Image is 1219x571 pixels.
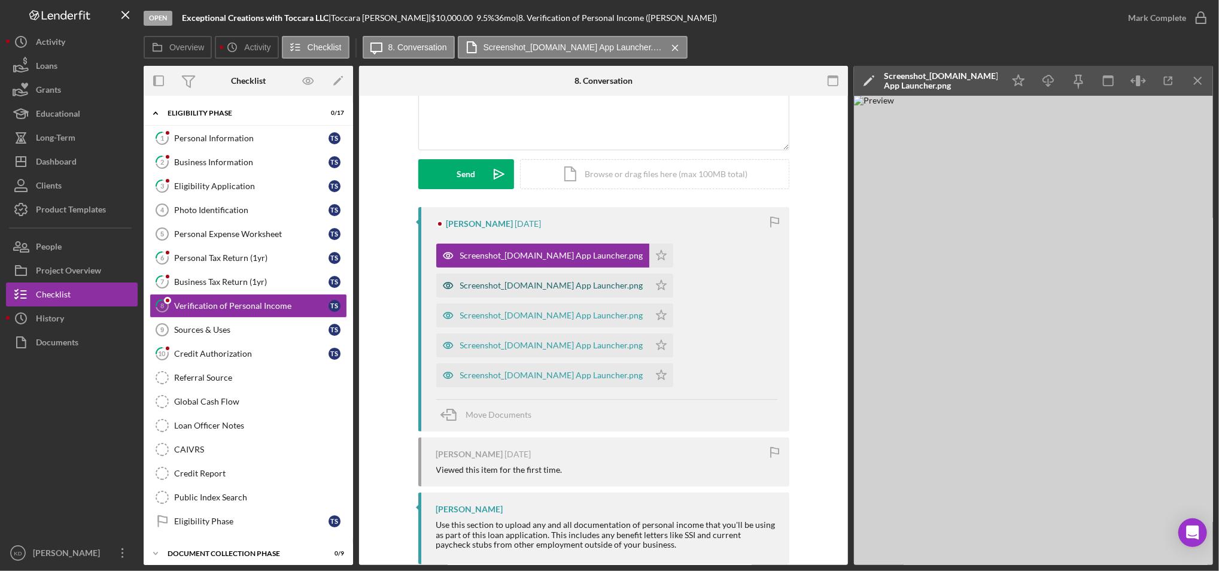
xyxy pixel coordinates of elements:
div: T S [329,276,341,288]
div: Document Collection Phase [168,550,314,557]
div: Dashboard [36,150,77,177]
div: Mark Complete [1128,6,1186,30]
a: 9Sources & UsesTS [150,318,347,342]
div: Use this section to upload any and all documentation of personal income that you'll be using as p... [436,520,777,549]
div: [PERSON_NAME] [436,449,503,459]
div: T S [329,515,341,527]
a: Clients [6,174,138,198]
div: Credit Authorization [174,349,329,359]
a: 10Credit AuthorizationTS [150,342,347,366]
button: Screenshot_[DOMAIN_NAME] App Launcher.png [436,244,673,268]
div: T S [329,156,341,168]
div: Credit Report [174,469,346,478]
div: [PERSON_NAME] [30,541,108,568]
button: Checklist [282,36,349,59]
button: Documents [6,330,138,354]
div: Project Overview [36,259,101,285]
time: 2025-08-24 09:53 [505,449,531,459]
button: Mark Complete [1116,6,1213,30]
div: Open [144,11,172,26]
tspan: 3 [160,182,164,190]
div: T S [329,204,341,216]
div: Eligibility Phase [174,517,329,526]
div: [PERSON_NAME] [436,505,503,514]
tspan: 9 [160,326,164,333]
a: 7Business Tax Return (1yr)TS [150,270,347,294]
div: T S [329,348,341,360]
button: People [6,235,138,259]
div: T S [329,180,341,192]
button: Send [418,159,514,189]
a: Long-Term [6,126,138,150]
div: Open Intercom Messenger [1178,518,1207,547]
a: Educational [6,102,138,126]
div: Educational [36,102,80,129]
label: Overview [169,42,204,52]
a: 8Verification of Personal IncomeTS [150,294,347,318]
div: Long-Term [36,126,75,153]
button: Grants [6,78,138,102]
div: 8. Conversation [574,76,633,86]
div: Screenshot_[DOMAIN_NAME] App Launcher.png [884,71,998,90]
tspan: 6 [160,254,165,262]
div: Referral Source [174,373,346,382]
div: $10,000.00 [431,13,476,23]
tspan: 2 [160,158,164,166]
a: 1Personal InformationTS [150,126,347,150]
div: Product Templates [36,198,106,224]
div: 36 mo [494,13,516,23]
div: Documents [36,330,78,357]
div: Toccara [PERSON_NAME] | [331,13,431,23]
div: | [182,13,331,23]
button: Checklist [6,283,138,306]
div: T S [329,252,341,264]
div: T S [329,228,341,240]
div: 0 / 17 [323,110,344,117]
tspan: 5 [160,230,164,238]
div: T S [329,132,341,144]
div: Send [457,159,475,189]
button: History [6,306,138,330]
label: 8. Conversation [388,42,447,52]
span: Move Documents [466,409,532,420]
div: [PERSON_NAME] [446,219,513,229]
button: Screenshot_[DOMAIN_NAME] App Launcher.png [436,303,673,327]
button: Overview [144,36,212,59]
div: Public Index Search [174,493,346,502]
label: Checklist [308,42,342,52]
div: Checklist [231,76,266,86]
button: Activity [215,36,278,59]
div: Viewed this item for the first time. [436,465,563,475]
div: Activity [36,30,65,57]
div: Screenshot_[DOMAIN_NAME] App Launcher.png [460,251,643,260]
a: 6Personal Tax Return (1yr)TS [150,246,347,270]
text: KD [14,550,22,557]
tspan: 7 [160,278,165,285]
button: Screenshot_[DOMAIN_NAME] App Launcher.png [436,333,673,357]
div: | 8. Verification of Personal Income ([PERSON_NAME]) [516,13,717,23]
div: Screenshot_[DOMAIN_NAME] App Launcher.png [460,281,643,290]
a: Public Index Search [150,485,347,509]
tspan: 4 [160,206,165,214]
time: 2025-08-24 09:59 [515,219,542,229]
a: Eligibility PhaseTS [150,509,347,533]
div: Screenshot_[DOMAIN_NAME] App Launcher.png [460,341,643,350]
img: Preview [854,96,1213,565]
div: CAIVRS [174,445,346,454]
a: 5Personal Expense WorksheetTS [150,222,347,246]
button: Dashboard [6,150,138,174]
button: Loans [6,54,138,78]
div: Personal Tax Return (1yr) [174,253,329,263]
div: Screenshot_[DOMAIN_NAME] App Launcher.png [460,311,643,320]
div: T S [329,324,341,336]
button: Activity [6,30,138,54]
div: 9.5 % [476,13,494,23]
a: Product Templates [6,198,138,221]
div: Personal Expense Worksheet [174,229,329,239]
